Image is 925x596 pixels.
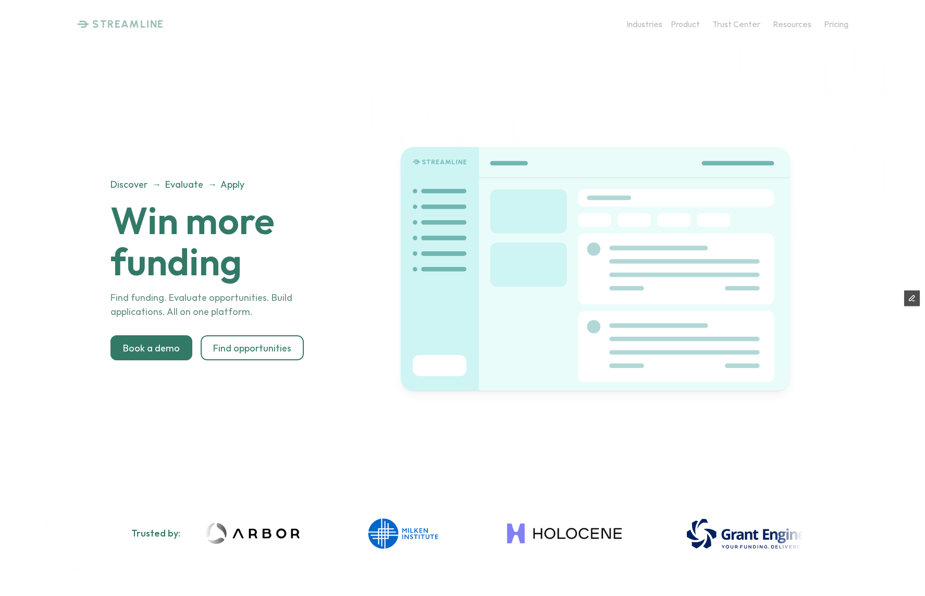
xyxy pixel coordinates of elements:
p: STREAMLINE [92,18,164,30]
p: Discover → Evaluate → Apply [110,177,346,191]
p: Find opportunities [213,342,291,354]
a: Trust Center [712,15,760,33]
a: Pricing [824,15,848,33]
a: Find opportunities [201,335,304,360]
p: Product [671,19,700,29]
a: Book a demo [110,335,192,360]
h2: Trusted by: [131,528,180,539]
p: Pricing [824,19,848,29]
p: Book a demo [123,342,180,354]
button: Edit Framer Content [904,290,920,306]
a: STREAMLINE [77,18,164,30]
a: Resources [773,15,811,33]
h1: Win more funding [110,200,372,282]
p: Resources [773,19,811,29]
p: Trust Center [712,19,760,29]
p: Industries [626,19,662,29]
p: Find funding. Evaluate opportunities. Build applications. All on one platform. [110,290,346,319]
